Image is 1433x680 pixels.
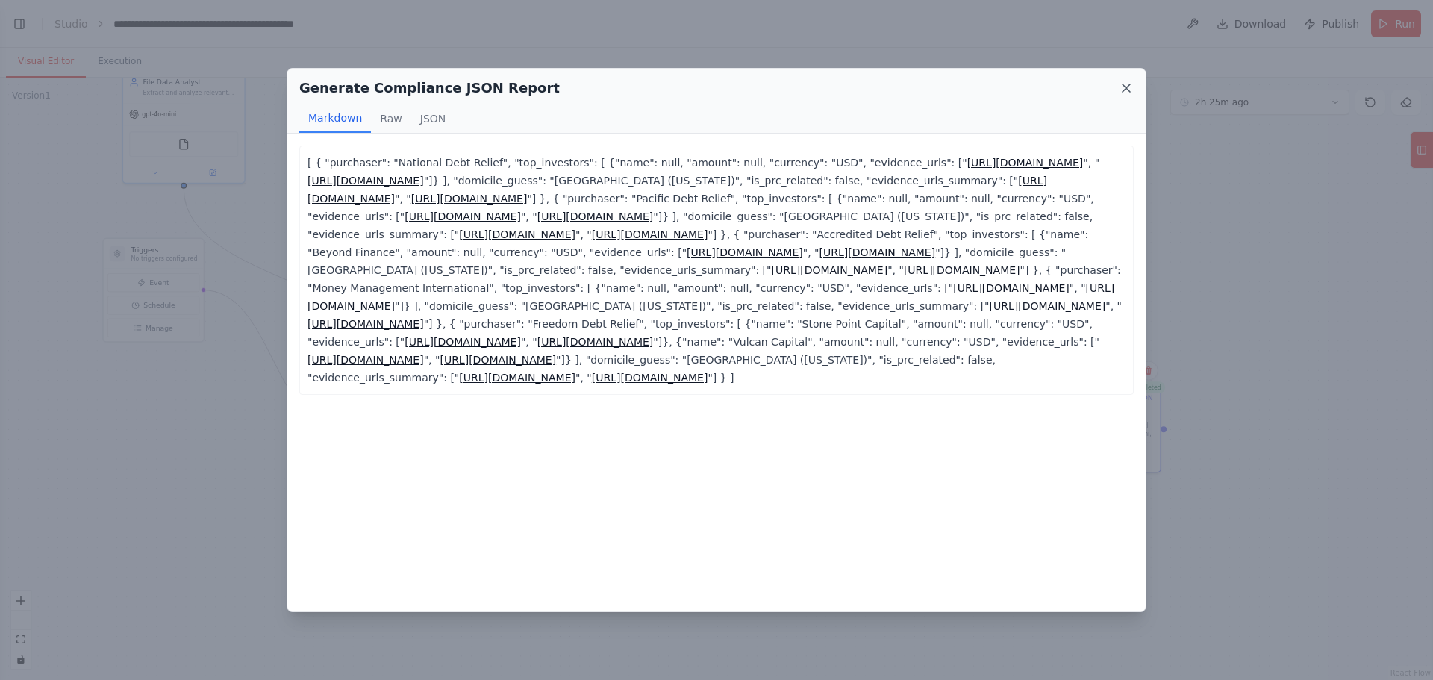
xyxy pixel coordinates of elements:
[307,354,424,366] a: [URL][DOMAIN_NAME]
[819,246,936,258] a: [URL][DOMAIN_NAME]
[299,78,560,99] h2: Generate Compliance JSON Report
[904,264,1020,276] a: [URL][DOMAIN_NAME]
[990,300,1106,312] a: [URL][DOMAIN_NAME]
[537,210,654,222] a: [URL][DOMAIN_NAME]
[371,105,410,133] button: Raw
[307,175,424,187] a: [URL][DOMAIN_NAME]
[953,282,1070,294] a: [URL][DOMAIN_NAME]
[459,372,575,384] a: [URL][DOMAIN_NAME]
[771,264,887,276] a: [URL][DOMAIN_NAME]
[411,105,455,133] button: JSON
[307,318,424,330] a: [URL][DOMAIN_NAME]
[299,105,371,133] button: Markdown
[405,210,521,222] a: [URL][DOMAIN_NAME]
[405,336,521,348] a: [URL][DOMAIN_NAME]
[459,228,575,240] a: [URL][DOMAIN_NAME]
[592,228,708,240] a: [URL][DOMAIN_NAME]
[537,336,654,348] a: [URL][DOMAIN_NAME]
[967,157,1084,169] a: [URL][DOMAIN_NAME]
[307,154,1126,387] p: [ { "purchaser": "National Debt Relief", "top_investors": [ {"name": null, "amount": null, "curre...
[440,354,556,366] a: [URL][DOMAIN_NAME]
[687,246,803,258] a: [URL][DOMAIN_NAME]
[411,193,528,205] a: [URL][DOMAIN_NAME]
[592,372,708,384] a: [URL][DOMAIN_NAME]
